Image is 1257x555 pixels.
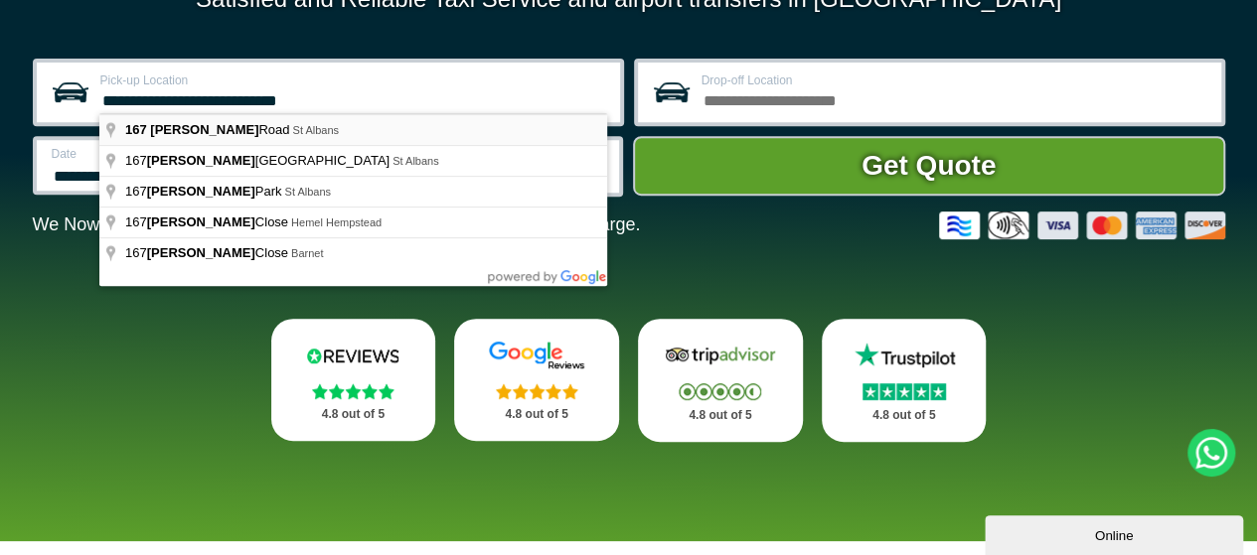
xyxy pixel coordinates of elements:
img: Credit And Debit Cards [939,211,1225,239]
img: Stars [679,383,761,400]
span: [PERSON_NAME] [147,153,255,168]
a: Google Stars 4.8 out of 5 [454,319,619,441]
span: 167 [125,122,147,137]
a: Tripadvisor Stars 4.8 out of 5 [638,319,803,442]
span: Road [125,122,292,137]
label: Drop-off Location [702,74,1209,86]
img: Stars [863,383,946,400]
label: Pick-up Location [100,74,608,86]
span: 167 [GEOGRAPHIC_DATA] [125,153,393,168]
img: Google [477,341,596,370]
p: 4.8 out of 5 [660,403,781,428]
span: St Albans [393,155,438,167]
span: St Albans [292,124,338,136]
p: 4.8 out of 5 [476,402,597,427]
p: 4.8 out of 5 [844,403,965,428]
img: Tripadvisor [661,341,780,370]
img: Reviews.io [293,341,412,370]
img: Trustpilot [845,341,964,370]
span: [PERSON_NAME] [147,184,255,199]
span: [PERSON_NAME] [150,122,258,137]
span: [PERSON_NAME] [147,245,255,260]
img: Stars [312,383,394,399]
span: Barnet [291,247,323,259]
iframe: chat widget [985,511,1247,555]
span: Hemel Hempstead [291,216,382,228]
span: St Albans [285,186,331,198]
span: 167 Close [125,245,291,260]
a: Trustpilot Stars 4.8 out of 5 [822,319,987,442]
span: [PERSON_NAME] [147,214,255,229]
span: 167 Park [125,184,285,199]
span: 167 Close [125,214,291,229]
button: Get Quote [633,136,1225,196]
p: 4.8 out of 5 [293,402,414,427]
a: Reviews.io Stars 4.8 out of 5 [271,319,436,441]
label: Date [52,148,307,160]
p: We Now Accept Card & Contactless Payment In [33,214,641,235]
img: Stars [496,383,578,399]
